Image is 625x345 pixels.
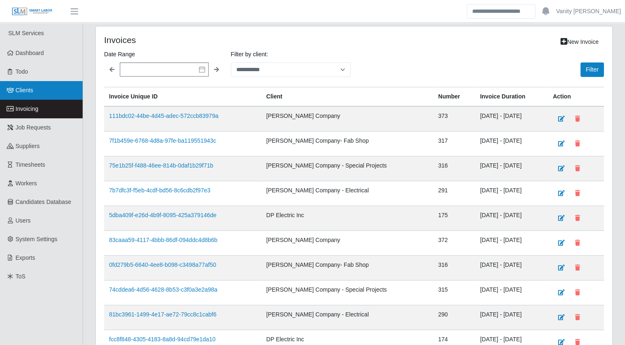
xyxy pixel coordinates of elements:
label: Filter by client: [231,49,351,59]
td: [DATE] - [DATE] [475,256,548,280]
span: Dashboard [16,50,44,56]
span: Exports [16,254,35,261]
input: Search [467,4,535,19]
td: 175 [433,206,475,231]
td: [PERSON_NAME] Company- Fab Shop [261,256,433,280]
span: Job Requests [16,124,51,131]
th: Number [433,87,475,107]
a: 7f1b459e-6768-4d8a-97fe-ba119551943c [109,137,216,144]
td: [PERSON_NAME] Company [261,106,433,132]
a: fcc8f848-4305-4183-8a8d-94cd79e1da10 [109,336,216,343]
span: System Settings [16,236,57,242]
td: 291 [433,181,475,206]
a: 5dba409f-e26d-4b9f-8095-425a379146de [109,212,216,218]
span: Workers [16,180,37,187]
a: New Invoice [555,35,604,49]
a: 0fd279b5-6640-4ee8-b098-c3498a77af50 [109,261,216,268]
label: Date Range [104,49,224,59]
a: Vanity [PERSON_NAME] [556,7,621,16]
span: SLM Services [8,30,44,36]
th: Invoice Unique ID [104,87,261,107]
td: [PERSON_NAME] Company - Electrical [261,305,433,330]
td: [DATE] - [DATE] [475,280,548,305]
td: [DATE] - [DATE] [475,206,548,231]
span: ToS [16,273,26,280]
td: [PERSON_NAME] Company - Special Projects [261,280,433,305]
td: [PERSON_NAME] Company - Electrical [261,181,433,206]
td: [DATE] - [DATE] [475,181,548,206]
td: [PERSON_NAME] Company- Fab Shop [261,132,433,156]
span: Timesheets [16,161,45,168]
img: SLM Logo [12,7,53,16]
span: Invoicing [16,105,38,112]
td: [DATE] - [DATE] [475,231,548,256]
td: [DATE] - [DATE] [475,106,548,132]
a: 81bc3961-1499-4e17-ae72-79cc8c1cabf6 [109,311,216,318]
h4: Invoices [104,35,305,45]
td: 373 [433,106,475,132]
td: [DATE] - [DATE] [475,156,548,181]
td: [PERSON_NAME] Company [261,231,433,256]
td: 316 [433,256,475,280]
th: Client [261,87,433,107]
span: Todo [16,68,28,75]
th: Action [548,87,604,107]
button: Filter [580,62,604,77]
td: 315 [433,280,475,305]
a: 83caaa59-4117-4bbb-86df-094ddc4d8b6b [109,237,217,243]
span: Suppliers [16,143,40,149]
a: 7b7dfc3f-f5eb-4cdf-bd56-8c6cdb2f97e3 [109,187,210,194]
td: 372 [433,231,475,256]
span: Clients [16,87,33,93]
td: [DATE] - [DATE] [475,305,548,330]
a: 75e1b25f-f488-46ee-814b-0daf1b29f71b [109,162,213,169]
a: 74cddea6-4d56-4628-8b53-c3f0a3e2a98a [109,286,217,293]
a: 111bdc02-44be-4d45-adec-572ccb83979a [109,113,219,119]
span: Candidates Database [16,199,71,205]
td: [DATE] - [DATE] [475,132,548,156]
td: DP Electric Inc [261,206,433,231]
td: 290 [433,305,475,330]
td: 317 [433,132,475,156]
td: [PERSON_NAME] Company - Special Projects [261,156,433,181]
th: Invoice Duration [475,87,548,107]
td: 316 [433,156,475,181]
span: Users [16,217,31,224]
